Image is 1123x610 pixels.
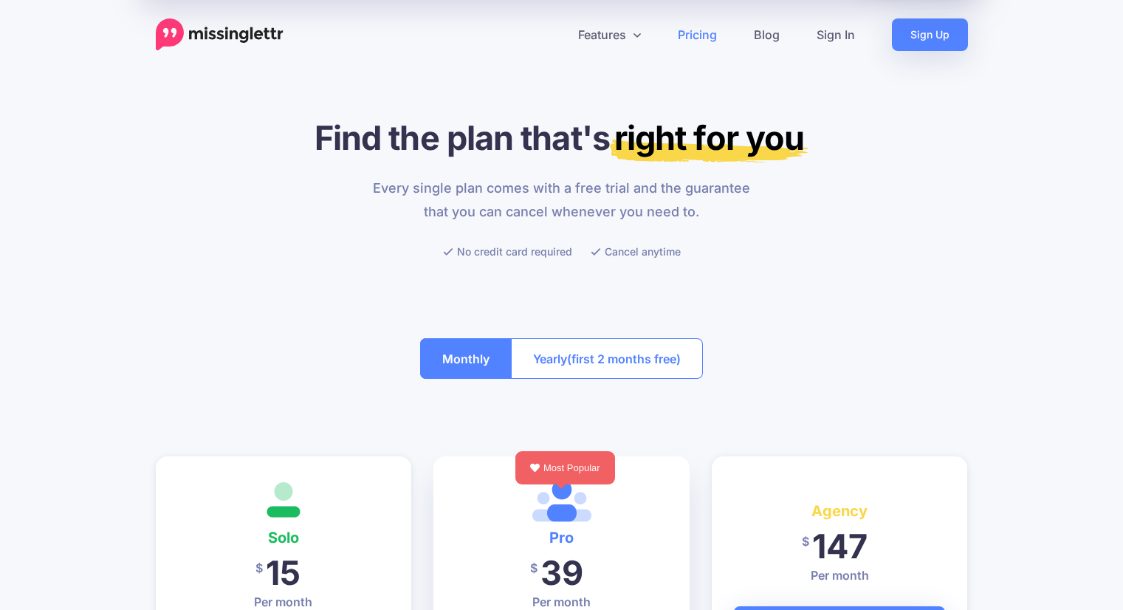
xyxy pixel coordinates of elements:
[456,526,667,549] h4: Pro
[364,177,759,224] p: Every single plan comes with a free trial and the guarantee that you can cancel whenever you need...
[266,552,301,593] span: 15
[540,552,583,593] span: 39
[734,566,946,584] p: Per month
[255,552,263,585] span: $
[591,242,681,261] li: Cancel anytime
[443,242,572,261] li: No credit card required
[178,526,390,549] h4: Solo
[567,347,681,371] span: (first 2 months free)
[511,338,703,379] button: Yearly(first 2 months free)
[892,18,968,51] a: Sign Up
[530,552,538,585] span: $
[659,18,735,51] a: Pricing
[515,451,615,484] div: Most Popular
[610,117,808,162] mark: right for you
[802,525,809,558] span: $
[156,18,284,51] a: Home
[420,338,512,379] button: Monthly
[798,18,873,51] a: Sign In
[156,117,968,158] h1: Find the plan that's
[734,499,946,523] h4: Agency
[812,526,868,566] span: 147
[560,18,659,51] a: Features
[735,18,798,51] a: Blog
